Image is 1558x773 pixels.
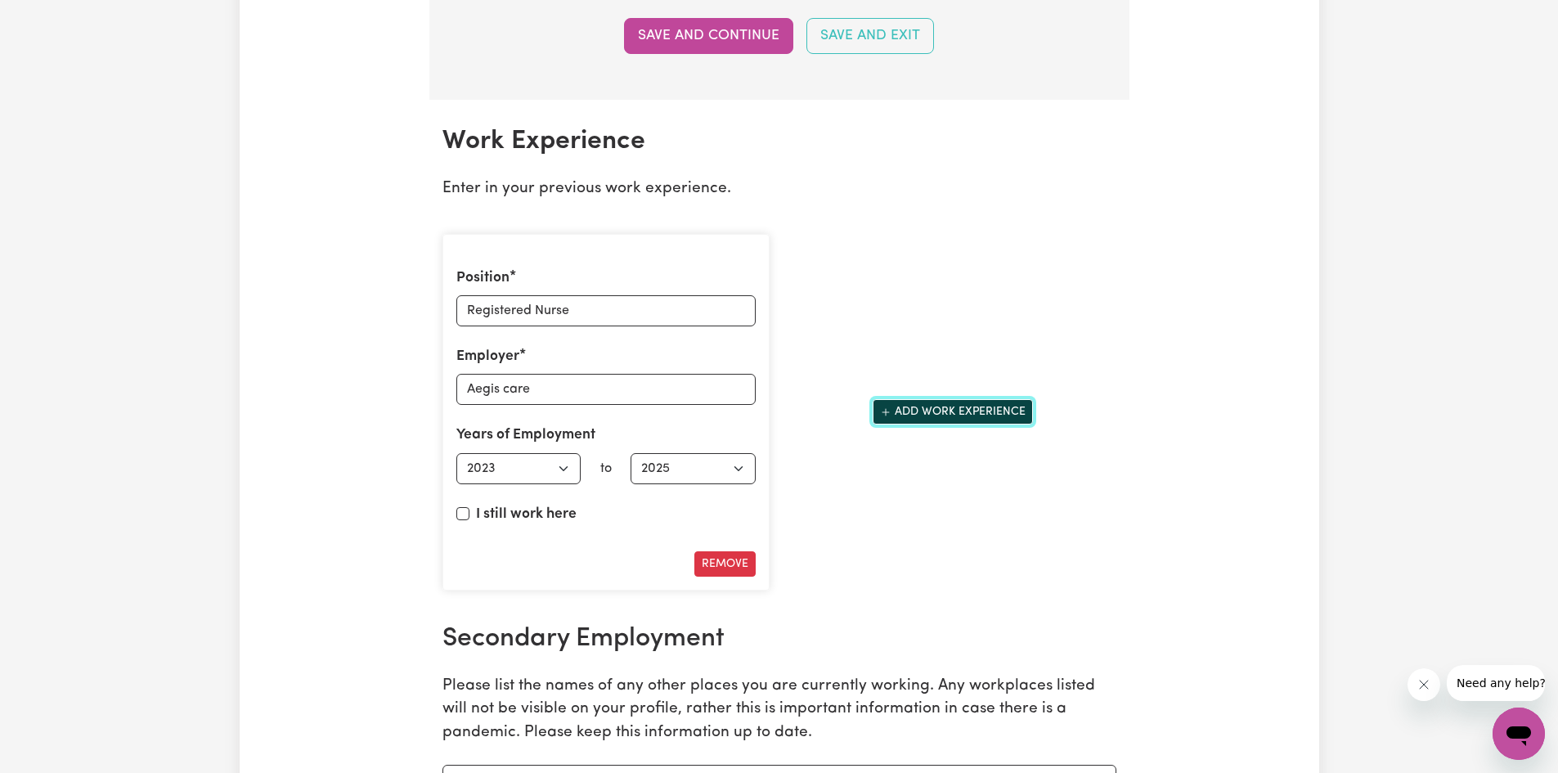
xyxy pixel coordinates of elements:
label: Years of Employment [456,425,595,446]
label: Position [456,267,510,289]
button: Remove [694,551,756,577]
h2: Work Experience [442,126,1116,157]
button: Add another work experience [873,399,1033,425]
span: Need any help? [10,11,99,25]
iframe: Close message [1408,668,1440,701]
span: to [600,462,612,475]
iframe: Message from company [1447,665,1545,701]
input: e.g. Regis Care [456,374,756,405]
iframe: Button to launch messaging window [1493,708,1545,760]
label: I still work here [476,504,577,525]
p: Enter in your previous work experience. [442,178,1116,201]
label: Employer [456,346,519,367]
h2: Secondary Employment [442,623,1116,654]
input: e.g. AIN [456,295,756,326]
button: Save and Continue [624,18,793,54]
p: Please list the names of any other places you are currently working. Any workplaces listed will n... [442,675,1116,745]
button: Save and Exit [806,18,934,54]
